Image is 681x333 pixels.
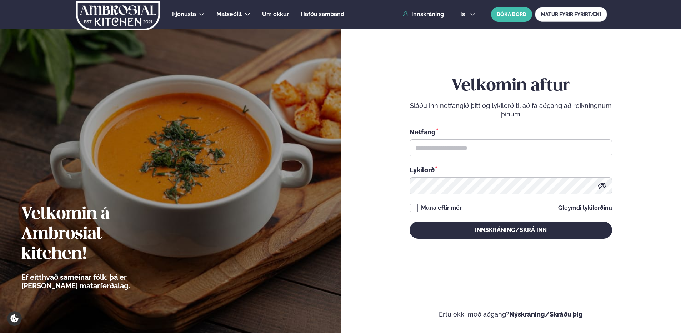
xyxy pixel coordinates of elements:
[301,11,344,18] span: Hafðu samband
[410,127,612,136] div: Netfang
[172,10,196,19] a: Þjónusta
[460,11,467,17] span: is
[403,11,444,18] a: Innskráning
[172,11,196,18] span: Þjónusta
[216,11,242,18] span: Matseðill
[7,311,22,326] a: Cookie settings
[455,11,481,17] button: is
[301,10,344,19] a: Hafðu samband
[362,310,660,319] p: Ertu ekki með aðgang?
[262,11,289,18] span: Um okkur
[216,10,242,19] a: Matseðill
[410,165,612,174] div: Lykilorð
[535,7,607,22] a: MATUR FYRIR FYRIRTÆKI
[509,310,583,318] a: Nýskráning/Skráðu þig
[558,205,612,211] a: Gleymdi lykilorðinu
[410,101,612,119] p: Sláðu inn netfangið þitt og lykilorð til að fá aðgang að reikningnum þínum
[410,76,612,96] h2: Velkomin aftur
[75,1,161,30] img: logo
[410,222,612,239] button: Innskráning/Skrá inn
[262,10,289,19] a: Um okkur
[21,204,170,264] h2: Velkomin á Ambrosial kitchen!
[21,273,170,290] p: Ef eitthvað sameinar fólk, þá er [PERSON_NAME] matarferðalag.
[491,7,532,22] button: BÓKA BORÐ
